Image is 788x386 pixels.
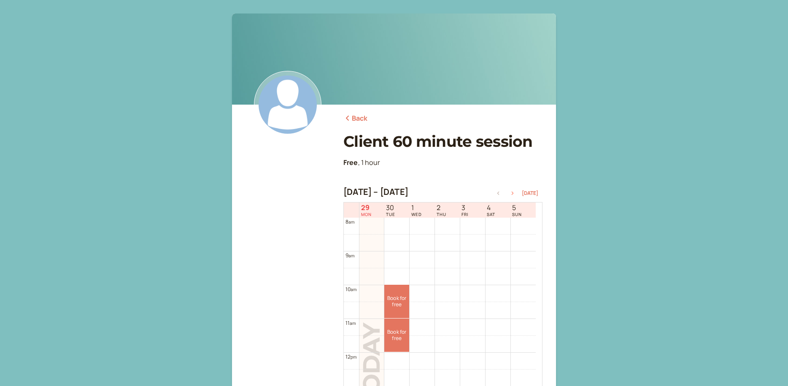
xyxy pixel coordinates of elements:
[361,204,372,212] span: 29
[437,212,446,217] span: THU
[351,354,356,360] span: pm
[345,251,355,259] div: 9
[351,286,356,292] span: am
[343,132,542,151] h1: Client 60 minute session
[345,285,357,293] div: 10
[348,253,354,259] span: am
[512,212,522,217] span: SUN
[461,204,468,212] span: 3
[343,158,358,167] b: Free
[343,113,368,124] a: Back
[343,157,542,168] p: , 1 hour
[437,204,446,212] span: 2
[485,203,497,218] a: October 4, 2025
[410,203,424,218] a: October 1, 2025
[487,212,495,217] span: SAT
[384,295,409,308] span: Book for free
[510,203,524,218] a: October 5, 2025
[359,203,373,218] a: September 29, 2025
[386,204,395,212] span: 30
[345,218,355,226] div: 8
[411,212,422,217] span: WED
[345,353,357,361] div: 12
[487,204,495,212] span: 4
[522,190,538,196] button: [DATE]
[348,219,354,225] span: am
[343,187,408,197] h2: [DATE] – [DATE]
[350,320,356,326] span: am
[386,212,395,217] span: TUE
[460,203,470,218] a: October 3, 2025
[411,204,422,212] span: 1
[384,203,397,218] a: September 30, 2025
[512,204,522,212] span: 5
[435,203,448,218] a: October 2, 2025
[345,319,356,327] div: 11
[361,212,372,217] span: MON
[461,212,468,217] span: FRI
[384,329,409,341] span: Book for free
